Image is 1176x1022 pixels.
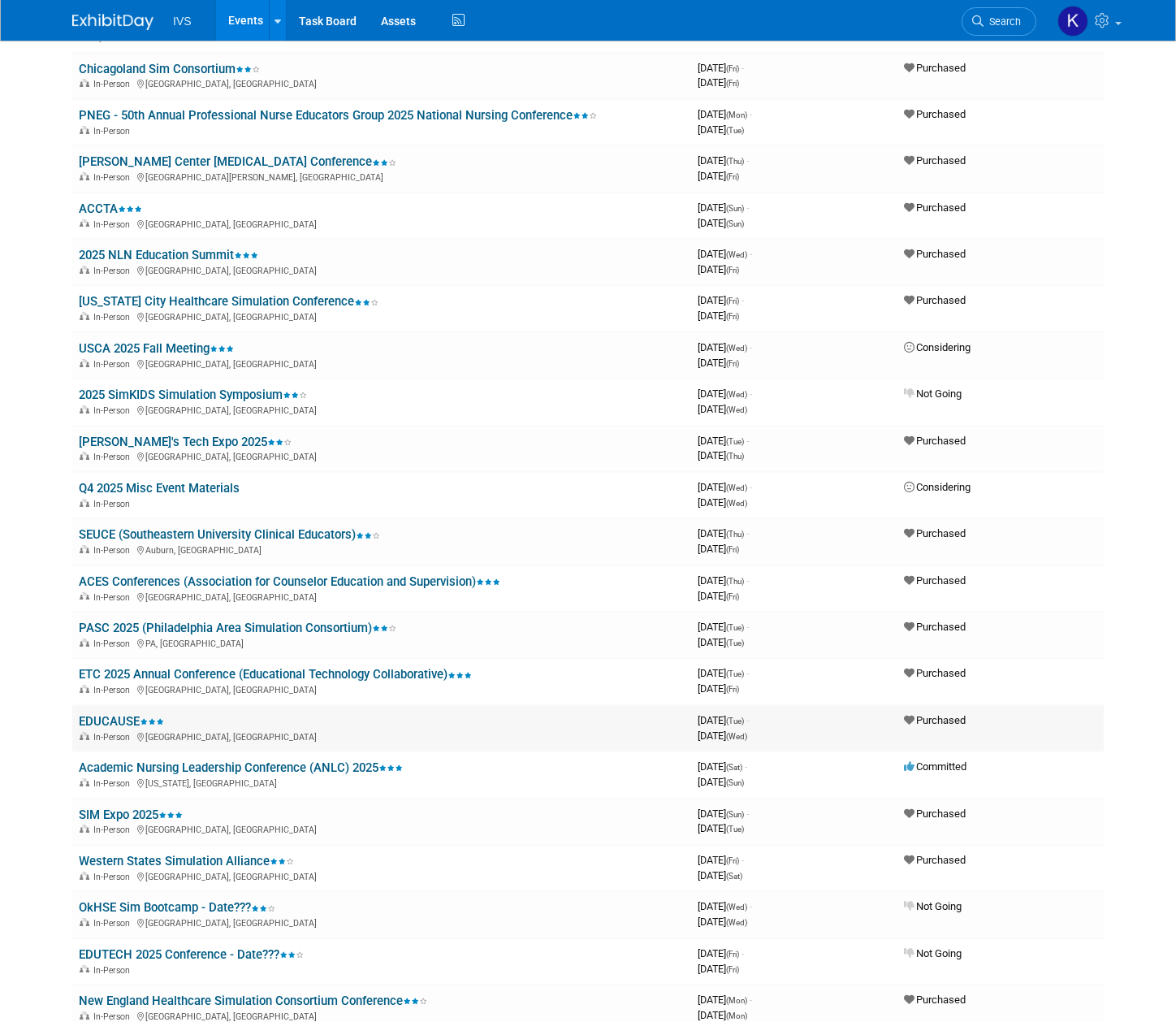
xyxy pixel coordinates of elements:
span: (Fri) [726,965,739,974]
span: (Wed) [726,903,747,912]
span: [DATE] [698,808,749,820]
span: In-Person [93,965,135,976]
span: (Tue) [726,825,744,834]
img: In-Person Event [80,499,89,507]
span: In-Person [93,79,135,89]
div: [US_STATE], [GEOGRAPHIC_DATA] [79,776,685,789]
span: - [746,154,749,167]
span: - [746,808,749,820]
span: - [750,248,752,260]
a: [PERSON_NAME]'s Tech Expo 2025 [79,435,292,449]
span: (Wed) [726,390,747,399]
span: In-Person [93,499,135,509]
span: (Fri) [726,79,739,88]
span: - [741,854,744,866]
img: In-Person Event [80,872,89,880]
span: Search [984,15,1021,28]
a: ETC 2025 Annual Conference (Educational Technology Collaborative) [79,667,472,682]
span: - [746,667,749,679]
span: In-Person [93,405,135,416]
span: Not Going [904,388,962,400]
span: [DATE] [698,403,747,415]
span: (Mon) [726,996,747,1005]
span: [DATE] [698,776,744,788]
span: (Fri) [726,592,739,601]
span: In-Person [93,1011,135,1022]
a: SEUCE (Southeastern University Clinical Educators) [79,527,380,542]
span: In-Person [93,266,135,276]
span: (Tue) [726,639,744,647]
span: (Mon) [726,110,747,119]
div: [GEOGRAPHIC_DATA], [GEOGRAPHIC_DATA] [79,449,685,462]
span: (Fri) [726,950,739,959]
img: Karl Fauerbach [1057,6,1088,37]
div: [GEOGRAPHIC_DATA], [GEOGRAPHIC_DATA] [79,76,685,89]
span: - [750,994,752,1006]
a: Academic Nursing Leadership Conference (ANLC) 2025 [79,760,403,775]
span: (Wed) [726,344,747,353]
span: - [745,760,747,773]
div: [GEOGRAPHIC_DATA], [GEOGRAPHIC_DATA] [79,869,685,882]
span: [DATE] [698,667,749,679]
span: [DATE] [698,357,739,369]
span: - [741,294,744,306]
a: Western States Simulation Alliance [79,854,294,868]
span: [DATE] [698,217,744,229]
span: [DATE] [698,714,749,726]
img: In-Person Event [80,172,89,180]
img: In-Person Event [80,266,89,274]
span: [DATE] [698,621,749,633]
span: In-Person [93,359,135,370]
a: ACES Conferences (Association for Counselor Education and Supervision) [79,574,500,589]
a: 2025 SimKIDS Simulation Symposium [79,388,307,402]
span: (Fri) [726,64,739,73]
span: In-Person [93,545,135,556]
span: Purchased [904,808,966,820]
span: [DATE] [698,1009,747,1021]
div: [GEOGRAPHIC_DATA], [GEOGRAPHIC_DATA] [79,682,685,695]
img: In-Person Event [80,312,89,320]
span: [DATE] [698,248,752,260]
span: (Fri) [726,545,739,554]
span: [DATE] [698,590,739,602]
span: [DATE] [698,822,744,834]
div: [GEOGRAPHIC_DATA], [GEOGRAPHIC_DATA] [79,822,685,835]
span: [DATE] [698,201,749,214]
span: (Wed) [726,499,747,508]
a: Search [962,7,1036,36]
span: [DATE] [698,263,739,275]
span: - [750,108,752,120]
span: (Fri) [726,312,739,321]
span: [DATE] [698,449,744,461]
a: 2025 NLN Education Summit [79,248,258,262]
span: In-Person [93,639,135,649]
span: [DATE] [698,916,747,928]
span: (Sun) [726,219,744,228]
img: ExhibitDay [72,14,153,30]
span: (Fri) [726,685,739,694]
img: In-Person Event [80,639,89,647]
span: [DATE] [698,994,752,1006]
span: [DATE] [698,154,749,167]
a: OkHSE Sim Bootcamp - Date??? [79,900,275,915]
img: In-Person Event [80,219,89,227]
span: [DATE] [698,574,749,587]
div: PA, [GEOGRAPHIC_DATA] [79,636,685,649]
div: [GEOGRAPHIC_DATA], [GEOGRAPHIC_DATA] [79,730,685,743]
img: In-Person Event [80,359,89,367]
span: [DATE] [698,527,749,539]
span: Purchased [904,854,966,866]
span: Purchased [904,108,966,120]
a: ACCTA [79,201,142,216]
img: In-Person Event [80,918,89,926]
img: In-Person Event [80,825,89,833]
span: (Sat) [726,763,742,772]
span: (Tue) [726,437,744,446]
a: New England Healthcare Simulation Consortium Conference [79,994,427,1008]
span: In-Person [93,126,135,136]
span: (Mon) [726,1011,747,1020]
span: (Tue) [726,669,744,678]
a: EDUCAUSE [79,714,164,729]
span: [DATE] [698,108,752,120]
span: [DATE] [698,869,742,881]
